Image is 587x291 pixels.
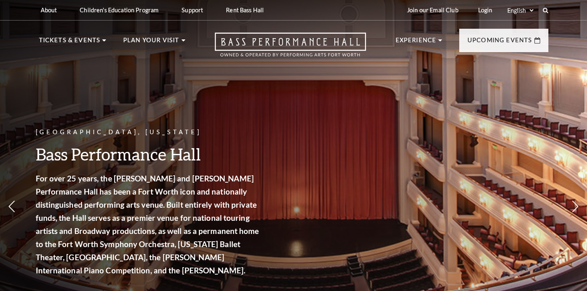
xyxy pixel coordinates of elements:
p: Children's Education Program [80,7,159,14]
select: Select: [506,7,535,14]
p: [GEOGRAPHIC_DATA], [US_STATE] [36,127,262,137]
h3: Bass Performance Hall [36,144,262,165]
p: About [41,7,57,14]
p: Experience [396,35,437,50]
p: Plan Your Visit [123,35,180,50]
p: Support [182,7,203,14]
p: Tickets & Events [39,35,101,50]
strong: For over 25 years, the [PERSON_NAME] and [PERSON_NAME] Performance Hall has been a Fort Worth ico... [36,174,259,275]
p: Upcoming Events [467,35,532,50]
p: Rent Bass Hall [226,7,264,14]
